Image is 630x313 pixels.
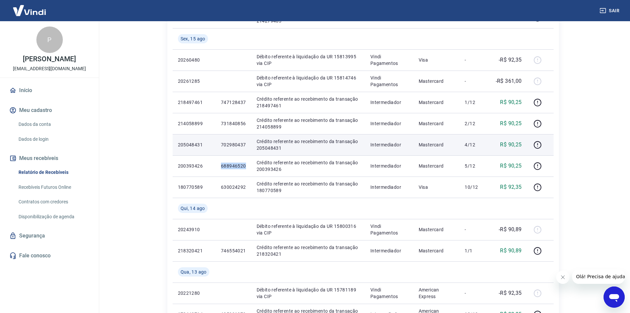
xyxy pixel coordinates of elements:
[419,78,454,84] p: Mastercard
[178,290,210,296] p: 20221280
[419,287,454,300] p: American Express
[257,181,360,194] p: Crédito referente ao recebimento da transação 180770589
[465,120,484,127] p: 2/12
[370,75,408,88] p: Vindi Pagamentos
[8,229,91,243] a: Segurança
[500,98,522,106] p: R$ 90,25
[419,247,454,254] p: Mastercard
[16,210,91,224] a: Disponibilização de agenda
[419,120,454,127] p: Mastercard
[178,163,210,169] p: 200393426
[178,247,210,254] p: 218320421
[499,289,522,297] p: -R$ 92,35
[178,226,210,233] p: 20243910
[370,287,408,300] p: Vindi Pagamentos
[221,99,246,106] p: 747128437
[221,141,246,148] p: 702980437
[257,138,360,151] p: Crédito referente ao recebimento da transação 205048431
[370,184,408,190] p: Intermediador
[370,247,408,254] p: Intermediador
[419,57,454,63] p: Visa
[370,120,408,127] p: Intermediador
[36,26,63,53] div: P
[604,287,625,308] iframe: Botão para abrir a janela de mensagens
[370,163,408,169] p: Intermediador
[178,78,210,84] p: 20261285
[419,141,454,148] p: Mastercard
[16,132,91,146] a: Dados de login
[465,247,484,254] p: 1/1
[499,56,522,64] p: -R$ 92,35
[178,120,210,127] p: 214058899
[496,77,522,85] p: -R$ 361,00
[178,57,210,63] p: 20260480
[465,141,484,148] p: 4/12
[465,290,484,296] p: -
[8,83,91,98] a: Início
[465,78,484,84] p: -
[8,248,91,263] a: Fale conosco
[370,141,408,148] p: Intermediador
[257,117,360,130] p: Crédito referente ao recebimento da transação 214058899
[257,159,360,173] p: Crédito referente ao recebimento da transação 200393426
[257,244,360,257] p: Crédito referente ao recebimento da transação 218320421
[556,271,569,284] iframe: Fechar mensagem
[8,103,91,118] button: Meu cadastro
[23,56,76,63] p: [PERSON_NAME]
[465,163,484,169] p: 5/12
[16,181,91,194] a: Recebíveis Futuros Online
[8,0,51,21] img: Vindi
[500,162,522,170] p: R$ 90,25
[8,151,91,166] button: Meus recebíveis
[419,184,454,190] p: Visa
[257,223,360,236] p: Débito referente à liquidação da UR 15800316 via CIP
[419,99,454,106] p: Mastercard
[257,96,360,109] p: Crédito referente ao recebimento da transação 218497461
[4,5,56,10] span: Olá! Precisa de ajuda?
[16,118,91,131] a: Dados da conta
[178,141,210,148] p: 205048431
[465,226,484,233] p: -
[221,184,246,190] p: 630024292
[181,35,205,42] span: Sex, 15 ago
[16,166,91,179] a: Relatório de Recebíveis
[16,195,91,209] a: Contratos com credores
[500,141,522,149] p: R$ 90,25
[370,99,408,106] p: Intermediador
[572,269,625,284] iframe: Mensagem da empresa
[257,287,360,300] p: Débito referente à liquidação da UR 15781189 via CIP
[181,269,207,275] span: Qua, 13 ago
[13,65,86,72] p: [EMAIL_ADDRESS][DOMAIN_NAME]
[500,247,522,255] p: R$ 90,89
[465,184,484,190] p: 10/12
[598,5,622,17] button: Sair
[178,184,210,190] p: 180770589
[419,226,454,233] p: Mastercard
[500,183,522,191] p: R$ 92,35
[181,205,205,212] span: Qui, 14 ago
[465,57,484,63] p: -
[500,120,522,128] p: R$ 90,25
[499,226,522,234] p: -R$ 90,89
[257,75,360,88] p: Débito referente à liquidação da UR 15814746 via CIP
[178,99,210,106] p: 218497461
[221,247,246,254] p: 746554021
[370,223,408,236] p: Vindi Pagamentos
[419,163,454,169] p: Mastercard
[257,53,360,67] p: Débito referente à liquidação da UR 15813995 via CIP
[370,53,408,67] p: Vindi Pagamentos
[221,120,246,127] p: 731840856
[465,99,484,106] p: 1/12
[221,163,246,169] p: 688946520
